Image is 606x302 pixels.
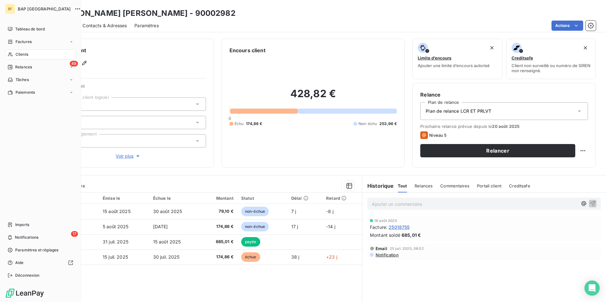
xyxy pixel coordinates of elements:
[153,254,180,260] span: 30 juil. 2025
[370,232,400,238] span: Montant soldé
[5,24,76,34] a: Tableau de bord
[116,153,141,159] span: Voir plus
[326,254,337,260] span: +23 j
[5,87,76,98] a: Paiements
[5,4,15,14] div: BF
[56,8,235,19] h3: [PERSON_NAME] [PERSON_NAME] - 90002982
[153,196,197,201] div: Échue le
[415,183,433,188] span: Relances
[440,183,469,188] span: Commentaires
[389,224,409,230] span: 25018755
[5,288,44,298] img: Logo LeanPay
[51,84,206,92] span: Propriétés Client
[103,209,131,214] span: 15 août 2025
[241,252,260,262] span: échue
[246,121,262,127] span: 174,86 €
[429,133,447,138] span: Niveau 5
[418,55,451,60] span: Limite d’encours
[362,182,394,190] h6: Historique
[418,63,490,68] span: Ajouter une limite d’encours autorisé
[291,209,296,214] span: 7 j
[551,21,583,31] button: Actions
[291,254,300,260] span: 38 j
[15,247,58,253] span: Paramètres et réglages
[291,196,319,201] div: Délai
[16,90,35,95] span: Paiements
[18,6,71,11] span: BAP [GEOGRAPHIC_DATA]
[412,39,502,79] button: Limite d’encoursAjouter une limite d’encours autorisé
[5,62,76,72] a: 49Relances
[390,247,424,250] span: 25 juil. 2025, 08:52
[229,87,397,106] h2: 428,82 €
[229,116,231,121] span: 0
[376,246,387,251] span: Email
[205,196,234,201] div: Montant
[241,196,284,201] div: Statut
[358,121,377,127] span: Non-échu
[584,280,600,296] div: Open Intercom Messenger
[420,124,588,129] span: Prochaine relance prévue depuis le
[229,47,266,54] h6: Encours client
[5,49,76,60] a: Clients
[509,183,530,188] span: Creditsafe
[103,196,145,201] div: Émise le
[370,224,387,230] span: Facture :
[375,252,399,257] span: Notification
[426,108,491,114] span: Plan de relance LCR ET PRLVT
[38,47,206,54] h6: Informations client
[82,22,127,29] span: Contacts & Adresses
[420,91,588,98] h6: Relance
[5,37,76,47] a: Factures
[326,209,333,214] span: -8 j
[15,235,38,240] span: Notifications
[379,121,397,127] span: 253,96 €
[402,232,421,238] span: 685,01 €
[241,207,269,216] span: non-échue
[512,55,533,60] span: Creditsafe
[5,245,76,255] a: Paramètres et réglages
[291,224,298,229] span: 17 j
[153,224,168,229] span: [DATE]
[398,183,407,188] span: Tout
[5,258,76,268] a: Aide
[492,124,519,129] span: 20 août 2025
[477,183,501,188] span: Portail client
[205,208,234,215] span: 79,10 €
[103,224,129,229] span: 5 août 2025
[103,254,128,260] span: 15 juil. 2025
[134,22,159,29] span: Paramètres
[15,26,45,32] span: Tableau de bord
[512,63,590,73] span: Client non surveillé ou numéro de SIREN non renseigné.
[374,219,397,223] span: 18 août 2025
[16,77,29,83] span: Tâches
[15,222,29,228] span: Imports
[51,153,206,160] button: Voir plus
[205,223,234,230] span: 174,86 €
[241,222,269,231] span: non-échue
[326,196,358,201] div: Retard
[241,237,260,247] span: payée
[5,75,76,85] a: Tâches
[153,239,181,244] span: 15 août 2025
[153,209,182,214] span: 30 août 2025
[15,64,32,70] span: Relances
[205,239,234,245] span: 685,01 €
[326,224,335,229] span: -14 j
[420,144,575,157] button: Relancer
[71,231,78,237] span: 17
[103,239,128,244] span: 31 juil. 2025
[15,260,24,266] span: Aide
[15,273,40,278] span: Déconnexion
[70,61,78,66] span: 49
[16,52,28,57] span: Clients
[506,39,596,79] button: CreditsafeClient non surveillé ou numéro de SIREN non renseigné.
[205,254,234,260] span: 174,86 €
[16,39,32,45] span: Factures
[235,121,244,127] span: Échu
[5,220,76,230] a: Imports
